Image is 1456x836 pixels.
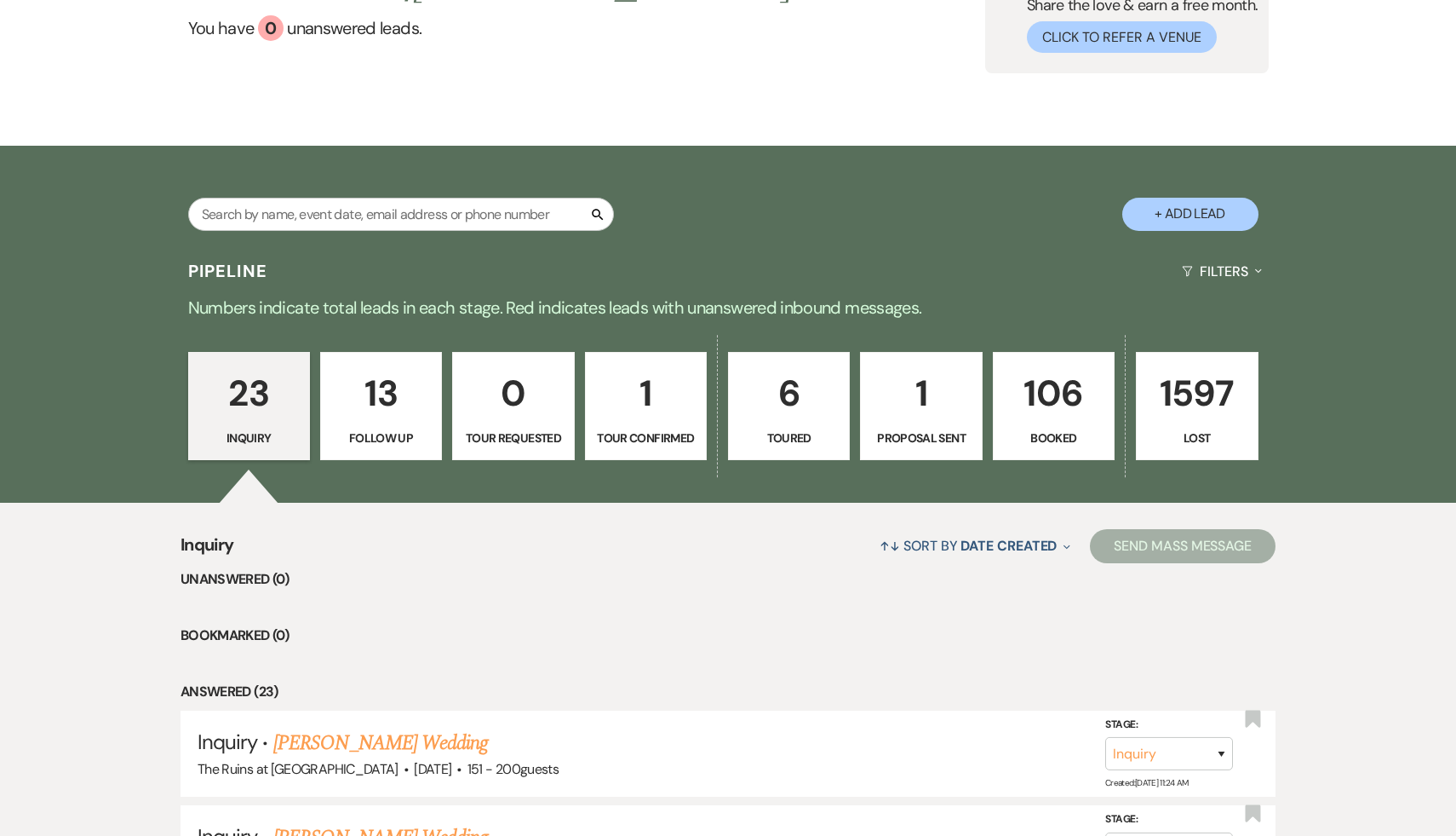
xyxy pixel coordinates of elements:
[960,537,1057,555] span: Date Created
[188,259,268,283] h3: Pipeline
[1147,429,1247,447] p: Lost
[199,365,299,422] p: 23
[199,429,299,447] p: Inquiry
[993,352,1115,461] a: 106Booked
[596,429,696,447] p: Tour Confirmed
[188,198,614,231] input: Search by name, event date, email address or phone number
[181,681,1275,703] li: Answered (23)
[728,352,850,461] a: 6Toured
[1105,810,1233,829] label: Stage:
[115,294,1341,321] p: Numbers indicate total leads in each stage. Red indicates leads with unanswered inbound messages.
[1004,365,1103,422] p: 106
[181,625,1275,647] li: Bookmarked (0)
[414,760,451,778] span: [DATE]
[452,352,574,461] a: 0Tour Requested
[739,365,839,422] p: 6
[320,352,442,461] a: 13Follow Up
[188,15,807,41] a: You have 0 unanswered leads.
[880,537,900,555] span: ↑↓
[198,760,398,778] span: The Ruins at [GEOGRAPHIC_DATA]
[873,523,1077,568] button: Sort By Date Created
[1122,198,1258,231] button: + Add Lead
[1105,716,1233,735] label: Stage:
[1105,777,1188,788] span: Created: [DATE] 11:24 AM
[739,429,839,447] p: Toured
[1136,352,1258,461] a: 1597Lost
[331,429,431,447] p: Follow Up
[463,429,563,447] p: Tour Requested
[181,568,1275,591] li: Unanswered (0)
[1027,21,1217,53] button: Click to Refer a Venue
[181,532,234,568] span: Inquiry
[467,760,559,778] span: 151 - 200 guests
[463,365,563,422] p: 0
[188,352,310,461] a: 23Inquiry
[1175,249,1268,294] button: Filters
[860,352,982,461] a: 1Proposal Sent
[1090,529,1275,563] button: Send Mass Message
[258,15,284,41] div: 0
[331,365,431,422] p: 13
[1004,429,1103,447] p: Booked
[273,728,489,758] a: [PERSON_NAME] Wedding
[1147,365,1247,422] p: 1597
[596,365,696,422] p: 1
[198,729,257,755] span: Inquiry
[585,352,707,461] a: 1Tour Confirmed
[871,429,971,447] p: Proposal Sent
[871,365,971,422] p: 1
